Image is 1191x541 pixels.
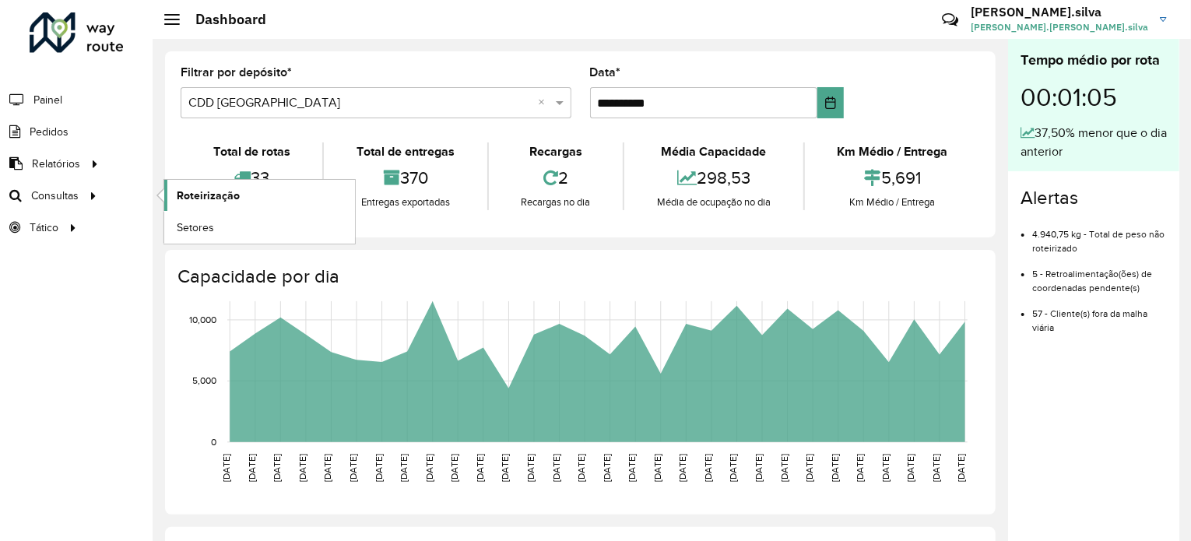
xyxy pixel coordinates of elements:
text: [DATE] [272,454,282,482]
div: 00:01:05 [1021,71,1167,124]
span: Clear all [539,93,552,112]
button: Choose Date [817,87,844,118]
text: [DATE] [323,454,333,482]
span: Setores [177,220,214,236]
text: [DATE] [677,454,687,482]
text: [DATE] [525,454,536,482]
li: 5 - Retroalimentação(ões) de coordenadas pendente(s) [1032,255,1167,295]
text: [DATE] [297,454,307,482]
span: Roteirização [177,188,240,204]
div: Total de entregas [328,142,483,161]
span: Relatórios [32,156,80,172]
div: Média de ocupação no dia [628,195,799,210]
div: Média Capacidade [628,142,799,161]
text: [DATE] [957,454,967,482]
div: Entregas exportadas [328,195,483,210]
text: [DATE] [855,454,865,482]
label: Data [590,63,621,82]
span: [PERSON_NAME].[PERSON_NAME].silva [971,20,1148,34]
h4: Capacidade por dia [177,265,980,288]
div: Recargas [493,142,619,161]
text: [DATE] [551,454,561,482]
h4: Alertas [1021,187,1167,209]
span: Painel [33,92,62,108]
text: [DATE] [729,454,739,482]
text: [DATE] [247,454,257,482]
text: 10,000 [189,314,216,325]
li: 57 - Cliente(s) fora da malha viária [1032,295,1167,335]
text: [DATE] [779,454,789,482]
text: [DATE] [501,454,511,482]
div: Km Médio / Entrega [809,195,976,210]
text: [DATE] [830,454,840,482]
div: Total de rotas [184,142,318,161]
span: Consultas [31,188,79,204]
text: [DATE] [880,454,891,482]
div: 298,53 [628,161,799,195]
text: [DATE] [804,454,814,482]
text: [DATE] [221,454,231,482]
text: [DATE] [424,454,434,482]
text: [DATE] [652,454,662,482]
text: [DATE] [475,454,485,482]
label: Filtrar por depósito [181,63,292,82]
div: 370 [328,161,483,195]
text: [DATE] [754,454,764,482]
text: 0 [211,437,216,447]
div: Recargas no dia [493,195,619,210]
div: Km Médio / Entrega [809,142,976,161]
h3: [PERSON_NAME].silva [971,5,1148,19]
a: Contato Rápido [933,3,967,37]
div: Tempo médio por rota [1021,50,1167,71]
span: Tático [30,220,58,236]
a: Roteirização [164,180,355,211]
div: 37,50% menor que o dia anterior [1021,124,1167,161]
text: [DATE] [931,454,941,482]
h2: Dashboard [180,11,266,28]
span: Pedidos [30,124,69,140]
text: [DATE] [576,454,586,482]
div: 33 [184,161,318,195]
text: [DATE] [348,454,358,482]
text: 5,000 [192,376,216,386]
a: Setores [164,212,355,243]
text: [DATE] [703,454,713,482]
text: [DATE] [399,454,409,482]
li: 4.940,75 kg - Total de peso não roteirizado [1032,216,1167,255]
text: [DATE] [374,454,384,482]
div: 5,691 [809,161,976,195]
text: [DATE] [906,454,916,482]
div: 2 [493,161,619,195]
text: [DATE] [627,454,637,482]
text: [DATE] [449,454,459,482]
text: [DATE] [602,454,612,482]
